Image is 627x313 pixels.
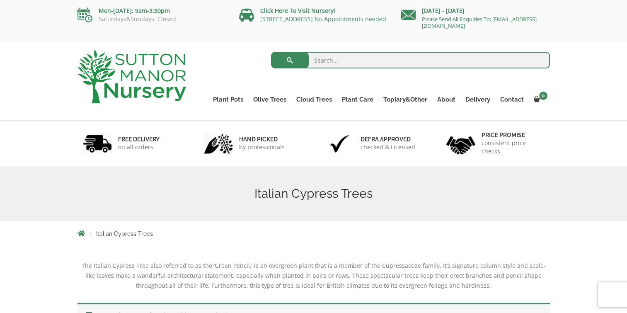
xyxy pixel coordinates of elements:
[529,94,550,105] a: 0
[422,15,537,29] a: Please Send All Enquiries To: [EMAIL_ADDRESS][DOMAIN_NAME]
[271,52,550,68] input: Search...
[401,6,550,16] p: [DATE] - [DATE]
[77,261,550,291] div: The Italian Cypress Tree also referred to as the ‘Green Pencil,’ is an evergreen plant that is a ...
[83,133,112,154] img: 1.jpg
[361,143,415,151] p: checked & Licensed
[77,186,550,201] h1: Italian Cypress Trees
[482,139,545,155] p: consistent price checks
[118,143,160,151] p: on all orders
[77,6,227,16] p: Mon-[DATE]: 9am-3:30pm
[208,94,248,105] a: Plant Pots
[378,94,432,105] a: Topiary&Other
[118,136,160,143] h6: FREE DELIVERY
[77,230,550,237] nav: Breadcrumbs
[260,7,335,15] a: Click Here To Visit Nursery!
[495,94,529,105] a: Contact
[248,94,291,105] a: Olive Trees
[482,131,545,139] h6: Price promise
[361,136,415,143] h6: Defra approved
[77,16,227,22] p: Saturdays&Sundays: Closed
[325,133,354,154] img: 3.jpg
[260,15,386,23] a: [STREET_ADDRESS] No Appointments needed
[460,94,495,105] a: Delivery
[432,94,460,105] a: About
[539,92,547,100] span: 0
[239,143,285,151] p: by professionals
[291,94,337,105] a: Cloud Trees
[96,231,153,237] span: Italian Cypress Trees
[204,133,233,154] img: 2.jpg
[337,94,378,105] a: Plant Care
[446,131,475,156] img: 4.jpg
[239,136,285,143] h6: hand picked
[77,50,186,103] img: logo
